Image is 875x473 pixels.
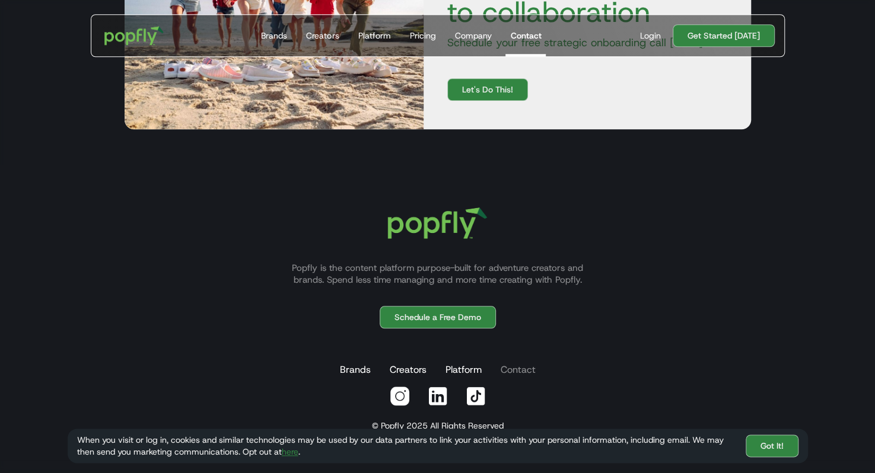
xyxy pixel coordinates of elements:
a: Get Started [DATE] [673,24,775,47]
a: home [96,18,173,53]
div: © Popfly 2025 All Rights Reserved [372,420,504,432]
a: Brands [256,15,292,56]
a: Let's Do This! [447,78,528,101]
a: Contact [498,358,538,382]
a: Creators [387,358,429,382]
a: Brands [338,358,373,382]
a: Company [450,15,496,56]
a: Pricing [405,15,440,56]
div: Pricing [409,30,435,41]
div: Contact [510,30,541,41]
a: Login [635,30,666,41]
a: Contact [505,15,546,56]
div: Login [640,30,661,41]
p: Popfly is the content platform purpose-built for adventure creators and brands. Spend less time m... [278,262,598,286]
a: Platform [353,15,395,56]
div: Company [454,30,491,41]
div: Creators [306,30,339,41]
a: Got It! [746,434,798,457]
a: here [282,446,298,457]
a: Platform [443,358,484,382]
div: When you visit or log in, cookies and similar technologies may be used by our data partners to li... [77,434,736,458]
a: Creators [301,15,343,56]
div: Brands [261,30,287,41]
a: Schedule a Free Demo [380,306,496,328]
div: Platform [358,30,390,41]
